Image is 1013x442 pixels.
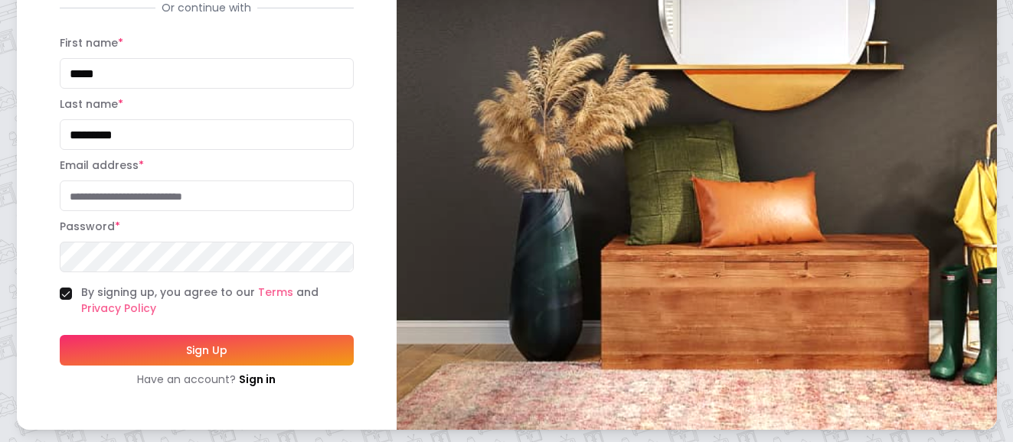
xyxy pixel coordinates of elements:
[258,284,293,300] a: Terms
[60,219,120,234] label: Password
[81,301,156,316] a: Privacy Policy
[60,35,123,50] label: First name
[60,96,123,112] label: Last name
[60,158,144,173] label: Email address
[60,372,354,387] div: Have an account?
[81,284,354,317] label: By signing up, you agree to our and
[239,372,276,387] a: Sign in
[60,335,354,366] button: Sign Up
